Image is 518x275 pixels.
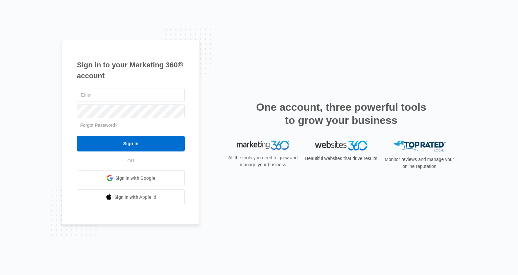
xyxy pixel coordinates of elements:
span: OR [123,157,139,164]
img: Websites 360 [315,141,367,150]
input: Sign In [77,136,185,151]
a: Sign in with Apple Id [77,189,185,205]
span: Sign in with Google [115,175,155,182]
h2: One account, three powerful tools to grow your business [254,101,428,127]
p: Beautiful websites that drive results [304,155,378,162]
input: Email [77,88,185,102]
a: Forgot Password? [80,123,118,128]
a: Sign in with Google [77,170,185,186]
span: Sign in with Apple Id [114,194,156,201]
p: Monitor reviews and manage your online reputation [383,156,456,170]
img: Marketing 360 [237,141,289,150]
h1: Sign in to your Marketing 360® account [77,59,185,81]
img: Top Rated Local [393,141,446,151]
p: All the tools you need to grow and manage your business [226,154,300,168]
